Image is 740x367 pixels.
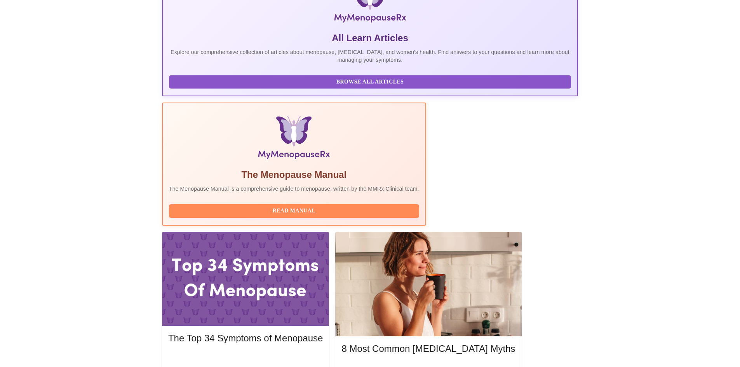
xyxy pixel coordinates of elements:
[168,351,323,365] button: Read More
[177,77,563,87] span: Browse All Articles
[169,185,419,193] p: The Menopause Manual is a comprehensive guide to menopause, written by the MMRx Clinical team.
[169,169,419,181] h5: The Menopause Manual
[168,332,323,344] h5: The Top 34 Symptoms of Menopause
[341,343,515,355] h5: 8 Most Common [MEDICAL_DATA] Myths
[176,353,315,363] span: Read More
[168,354,325,361] a: Read More
[169,78,573,85] a: Browse All Articles
[169,204,419,218] button: Read Manual
[177,206,411,216] span: Read Manual
[169,32,571,44] h5: All Learn Articles
[169,207,421,214] a: Read Manual
[169,75,571,89] button: Browse All Articles
[209,116,379,162] img: Menopause Manual
[169,48,571,64] p: Explore our comprehensive collection of articles about menopause, [MEDICAL_DATA], and women's hea...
